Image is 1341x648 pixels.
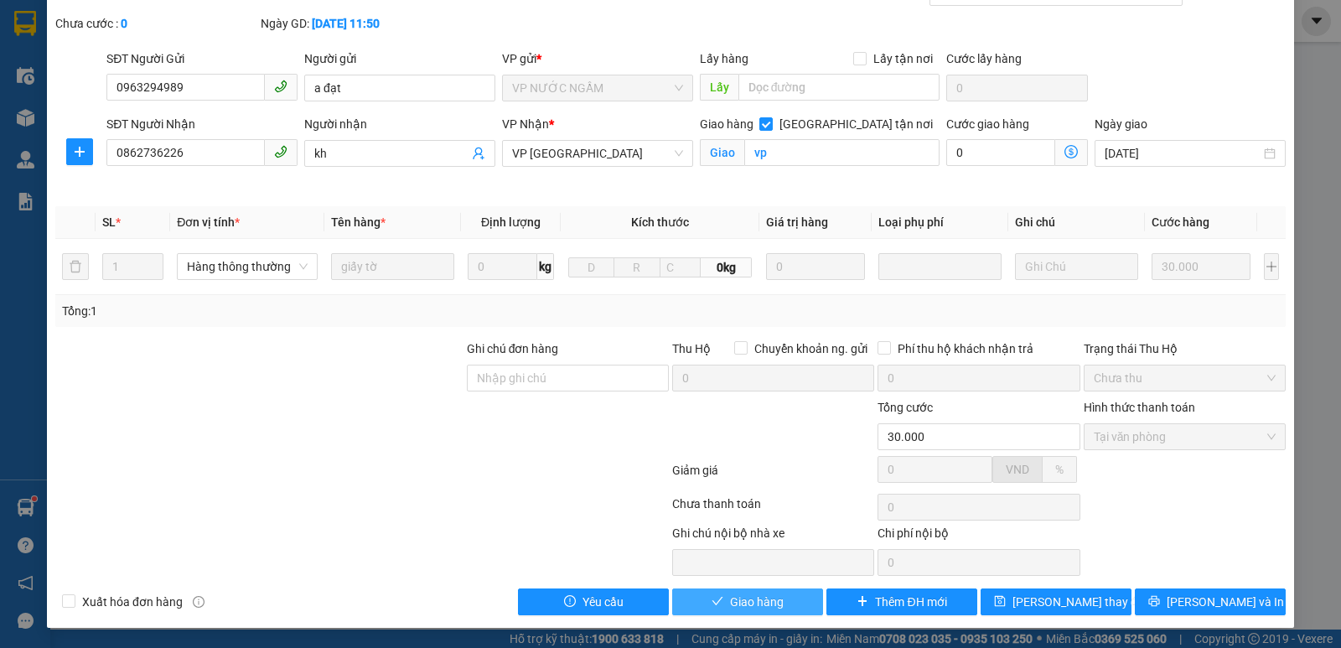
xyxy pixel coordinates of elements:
span: SL [102,215,116,229]
div: Giảm giá [670,461,876,490]
div: Chưa cước : [55,14,257,33]
button: delete [62,253,89,280]
span: info-circle [193,596,205,608]
div: Trạng thái Thu Hộ [1084,340,1286,358]
span: VP Cầu Yên Xuân [512,141,683,166]
span: Lấy tận nơi [867,49,940,68]
label: Ngày giao [1095,117,1147,131]
span: [PERSON_NAME] và In [1167,593,1284,611]
span: Chuyển khoản ng. gửi [748,340,874,358]
input: Ghi chú đơn hàng [467,365,669,391]
span: plus [857,595,868,609]
span: % [1055,463,1064,476]
div: SĐT Người Gửi [106,49,298,68]
span: Định lượng [481,215,541,229]
button: printer[PERSON_NAME] và In [1135,588,1286,615]
span: save [994,595,1006,609]
label: Cước lấy hàng [946,52,1022,65]
span: phone [274,80,287,93]
span: Kích thước [631,215,689,229]
input: Ngày giao [1105,144,1261,163]
span: [GEOGRAPHIC_DATA] tận nơi [773,115,940,133]
div: Chi phí nội bộ [878,524,1080,549]
input: Ghi Chú [1015,253,1138,280]
span: Hàng thông thường [187,254,308,279]
span: Giao [700,139,744,166]
span: Giao hàng [730,593,784,611]
input: Cước lấy hàng [946,75,1088,101]
button: checkGiao hàng [672,588,823,615]
span: Tại văn phòng [1094,424,1276,449]
span: plus [67,145,92,158]
span: Đơn vị tính [177,215,240,229]
th: Ghi chú [1008,206,1145,239]
input: C [660,257,702,277]
span: VP Nhận [502,117,549,131]
input: Dọc đường [738,74,940,101]
b: [DATE] 11:50 [312,17,380,30]
span: dollar-circle [1064,145,1078,158]
div: SĐT Người Nhận [106,115,298,133]
input: Cước giao hàng [946,139,1055,166]
div: Người gửi [304,49,495,68]
div: Người nhận [304,115,495,133]
span: exclamation-circle [564,595,576,609]
div: VP gửi [502,49,693,68]
button: exclamation-circleYêu cầu [518,588,669,615]
span: Giao hàng [700,117,753,131]
button: plusThêm ĐH mới [826,588,977,615]
span: Chưa thu [1094,365,1276,391]
div: Chưa thanh toán [670,495,876,524]
span: kg [537,253,554,280]
th: Loại phụ phí [872,206,1008,239]
span: Yêu cầu [582,593,624,611]
input: Giao tận nơi [744,139,940,166]
span: Thêm ĐH mới [875,593,946,611]
span: phone [274,145,287,158]
span: 0kg [701,257,752,277]
input: D [568,257,614,277]
span: Lấy [700,74,738,101]
span: Thu Hộ [672,342,711,355]
span: Phí thu hộ khách nhận trả [891,340,1040,358]
b: 0 [121,17,127,30]
label: Hình thức thanh toán [1084,401,1195,414]
span: Xuất hóa đơn hàng [75,593,189,611]
span: Cước hàng [1152,215,1209,229]
span: printer [1148,595,1160,609]
button: plus [66,138,93,165]
label: Ghi chú đơn hàng [467,342,559,355]
span: VND [1006,463,1029,476]
span: user-add [472,147,485,160]
div: Tổng: 1 [62,302,519,320]
input: 0 [1152,253,1250,280]
button: save[PERSON_NAME] thay đổi [981,588,1131,615]
span: check [712,595,723,609]
span: Tên hàng [331,215,386,229]
span: [PERSON_NAME] thay đổi [1012,593,1147,611]
input: R [614,257,660,277]
div: Ghi chú nội bộ nhà xe [672,524,874,549]
label: Cước giao hàng [946,117,1029,131]
div: Ngày GD: [261,14,463,33]
span: Tổng cước [878,401,933,414]
input: VD: Bàn, Ghế [331,253,454,280]
span: Giá trị hàng [766,215,828,229]
span: VP NƯỚC NGẦM [512,75,683,101]
input: 0 [766,253,865,280]
button: plus [1264,253,1279,280]
span: Lấy hàng [700,52,748,65]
